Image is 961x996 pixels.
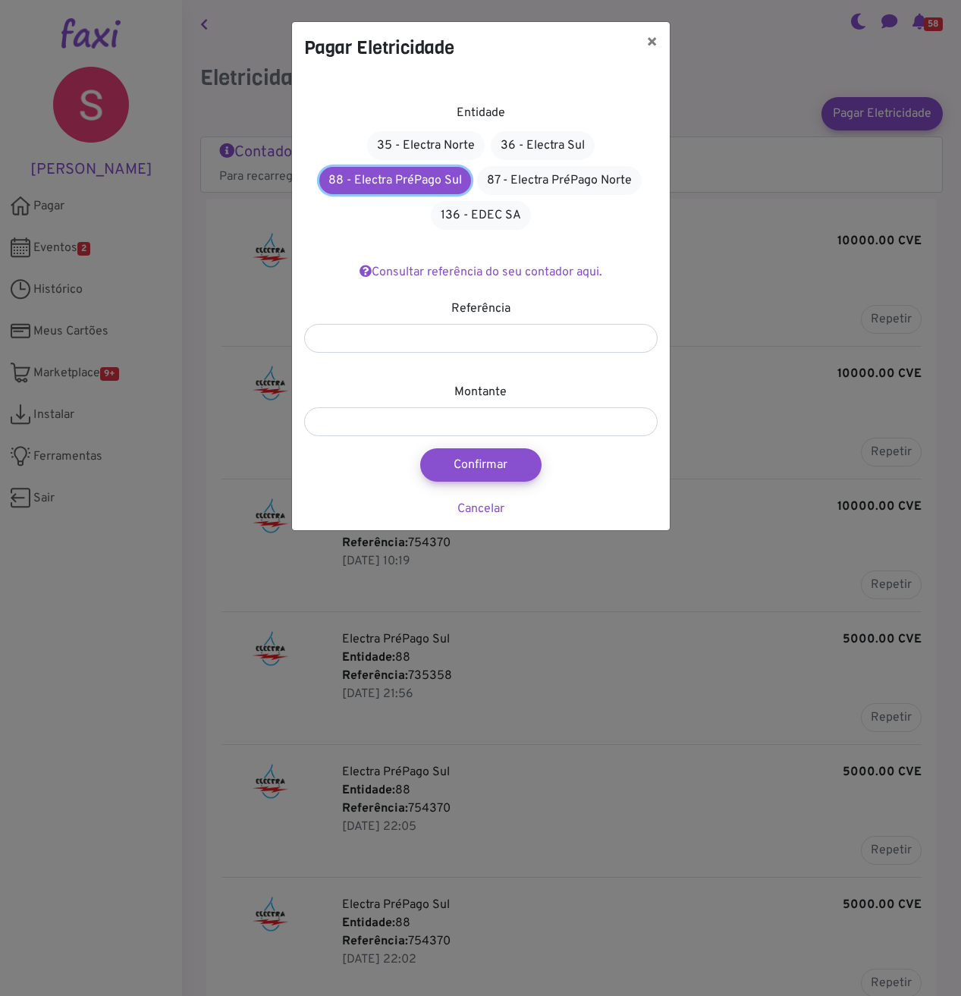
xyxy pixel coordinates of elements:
h4: Pagar Eletricidade [304,34,454,61]
button: × [634,22,670,64]
a: Consultar referência do seu contador aqui. [360,265,602,280]
a: 136 - EDEC SA [431,201,531,230]
a: 35 - Electra Norte [367,131,485,160]
a: 36 - Electra Sul [491,131,595,160]
button: Confirmar [420,448,542,482]
label: Montante [454,383,507,401]
a: 88 - Electra PréPago Sul [319,167,471,194]
a: 87 - Electra PréPago Norte [477,166,642,195]
label: Entidade [457,104,505,122]
a: Cancelar [457,501,504,517]
label: Referência [451,300,510,318]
